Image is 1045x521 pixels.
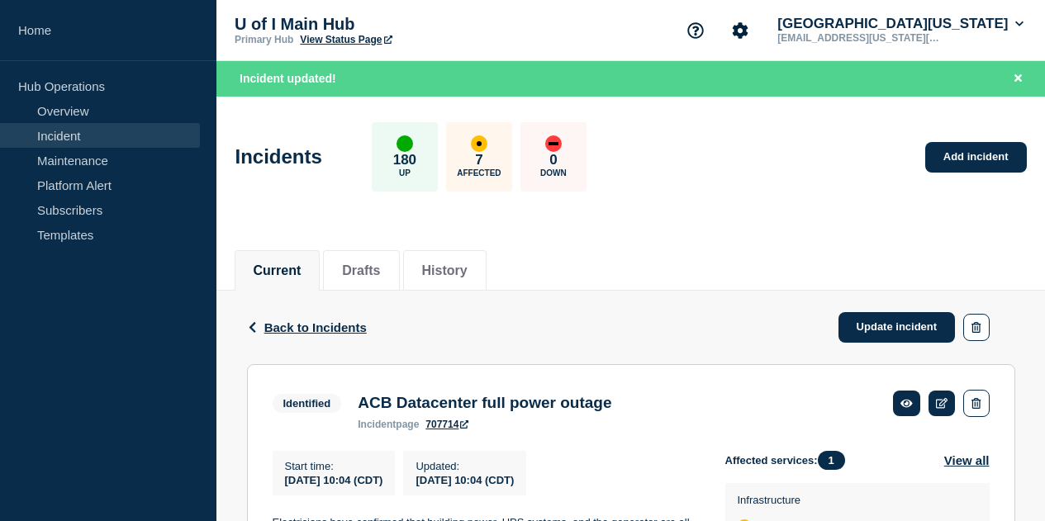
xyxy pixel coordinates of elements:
p: Down [540,168,567,178]
button: Drafts [342,263,380,278]
p: Infrastructure [738,494,967,506]
p: page [358,419,419,430]
a: 707714 [425,419,468,430]
div: up [397,135,413,152]
p: Updated : [416,460,514,472]
span: 1 [818,451,845,470]
p: U of I Main Hub [235,15,565,34]
a: Update incident [838,312,956,343]
button: Account settings [723,13,758,48]
button: Back to Incidents [247,320,367,334]
p: Primary Hub [235,34,293,45]
span: Affected services: [725,451,853,470]
span: incident [358,419,396,430]
button: Close banner [1008,69,1028,88]
p: Affected [457,168,501,178]
p: Start time : [285,460,383,472]
h3: ACB Datacenter full power outage [358,394,611,412]
span: Identified [273,394,342,413]
button: Current [254,263,302,278]
span: Incident updated! [240,72,336,85]
p: 180 [393,152,416,168]
div: affected [471,135,487,152]
span: Back to Incidents [264,320,367,334]
button: View all [944,451,990,470]
a: View Status Page [300,34,392,45]
span: [DATE] 10:04 (CDT) [285,474,383,486]
p: Up [399,168,411,178]
a: Add incident [925,142,1027,173]
p: 7 [475,152,482,168]
p: [EMAIL_ADDRESS][US_STATE][DOMAIN_NAME] [774,32,946,44]
button: [GEOGRAPHIC_DATA][US_STATE] [774,16,1027,32]
h1: Incidents [235,145,322,168]
button: Support [678,13,713,48]
div: [DATE] 10:04 (CDT) [416,472,514,486]
p: 0 [549,152,557,168]
div: down [545,135,562,152]
button: History [422,263,468,278]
